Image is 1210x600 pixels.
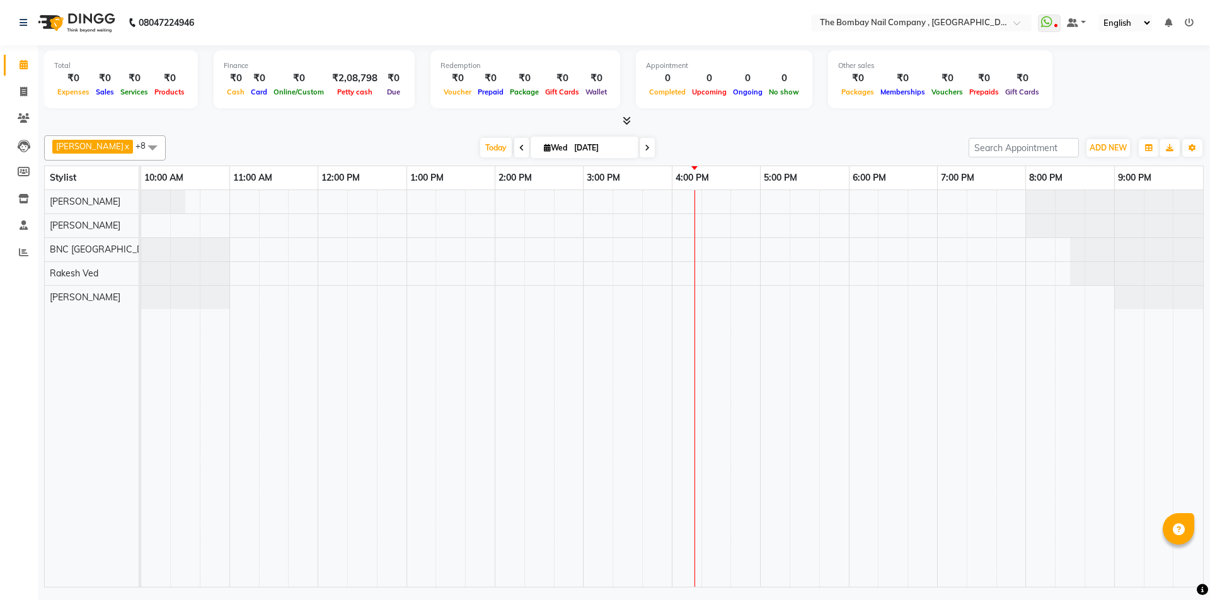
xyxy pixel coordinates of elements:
[928,88,966,96] span: Vouchers
[582,88,610,96] span: Wallet
[966,88,1002,96] span: Prepaids
[50,196,120,207] span: [PERSON_NAME]
[475,88,507,96] span: Prepaid
[1002,88,1042,96] span: Gift Cards
[1026,169,1066,187] a: 8:00 PM
[327,71,383,86] div: ₹2,08,798
[56,141,124,151] span: [PERSON_NAME]
[766,88,802,96] span: No show
[117,71,151,86] div: ₹0
[938,169,977,187] a: 7:00 PM
[495,169,535,187] a: 2:00 PM
[966,71,1002,86] div: ₹0
[1115,169,1155,187] a: 9:00 PM
[475,71,507,86] div: ₹0
[838,71,877,86] div: ₹0
[54,71,93,86] div: ₹0
[480,138,512,157] span: Today
[646,60,802,71] div: Appointment
[689,88,730,96] span: Upcoming
[877,88,928,96] span: Memberships
[318,169,363,187] a: 12:00 PM
[1002,71,1042,86] div: ₹0
[646,88,689,96] span: Completed
[928,71,966,86] div: ₹0
[838,60,1042,71] div: Other sales
[441,71,475,86] div: ₹0
[507,71,542,86] div: ₹0
[730,88,766,96] span: Ongoing
[139,5,194,40] b: 08047224946
[850,169,889,187] a: 6:00 PM
[93,71,117,86] div: ₹0
[54,88,93,96] span: Expenses
[507,88,542,96] span: Package
[93,88,117,96] span: Sales
[230,169,275,187] a: 11:00 AM
[584,169,623,187] a: 3:00 PM
[54,60,188,71] div: Total
[334,88,376,96] span: Petty cash
[124,141,129,151] a: x
[151,71,188,86] div: ₹0
[441,60,610,71] div: Redemption
[224,71,248,86] div: ₹0
[224,60,405,71] div: Finance
[151,88,188,96] span: Products
[541,143,570,152] span: Wed
[838,88,877,96] span: Packages
[672,169,712,187] a: 4:00 PM
[877,71,928,86] div: ₹0
[542,71,582,86] div: ₹0
[766,71,802,86] div: 0
[730,71,766,86] div: 0
[135,140,155,150] span: +8
[141,169,187,187] a: 10:00 AM
[441,88,475,96] span: Voucher
[50,244,162,255] span: BNC [GEOGRAPHIC_DATA]
[270,88,327,96] span: Online/Custom
[50,220,120,231] span: [PERSON_NAME]
[542,88,582,96] span: Gift Cards
[117,88,151,96] span: Services
[689,71,730,86] div: 0
[407,169,447,187] a: 1:00 PM
[50,172,76,183] span: Stylist
[270,71,327,86] div: ₹0
[384,88,403,96] span: Due
[1086,139,1130,157] button: ADD NEW
[570,139,633,157] input: 2025-09-03
[50,268,98,279] span: Rakesh Ved
[383,71,405,86] div: ₹0
[224,88,248,96] span: Cash
[582,71,610,86] div: ₹0
[761,169,800,187] a: 5:00 PM
[50,292,120,303] span: [PERSON_NAME]
[646,71,689,86] div: 0
[1157,550,1197,587] iframe: chat widget
[1090,143,1127,152] span: ADD NEW
[969,138,1079,157] input: Search Appointment
[32,5,118,40] img: logo
[248,71,270,86] div: ₹0
[248,88,270,96] span: Card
